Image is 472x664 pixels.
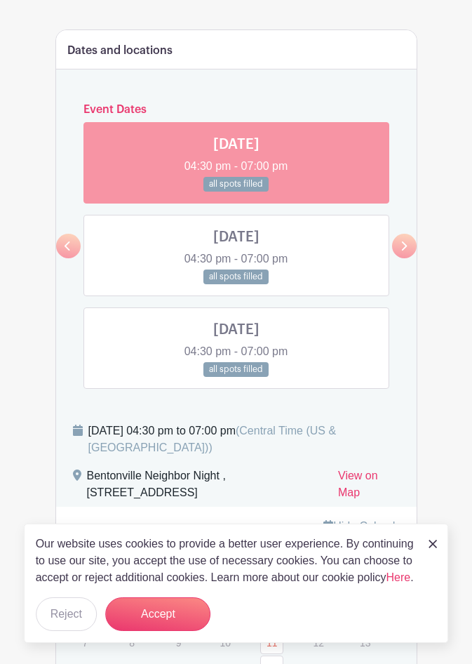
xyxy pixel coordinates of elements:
[386,571,411,583] a: Here
[105,597,210,631] button: Accept
[36,597,97,631] button: Reject
[81,103,392,117] h6: Event Dates
[36,536,414,586] p: Our website uses cookies to provide a better user experience. By continuing to use our site, you ...
[67,44,173,58] h6: Dates and locations
[338,467,399,507] a: View on Map
[429,540,437,548] img: close_button-5f87c8562297e5c2d7936805f587ecaba9071eb48480494691a3f1689db116b3.svg
[323,520,405,532] a: Hide Calendar
[87,467,328,507] div: Bentonville Neighbor Night , [STREET_ADDRESS]
[88,423,400,456] div: [DATE] 04:30 pm to 07:00 pm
